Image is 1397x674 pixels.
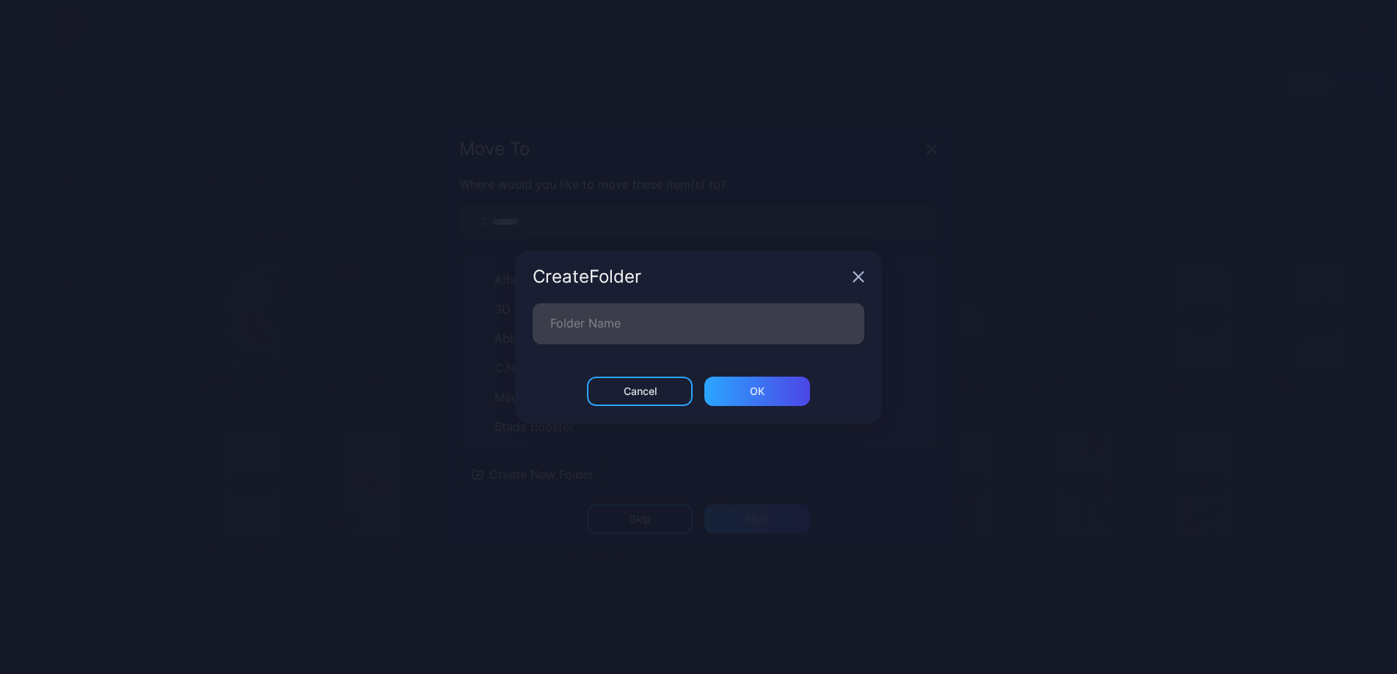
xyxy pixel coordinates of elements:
div: ОК [750,385,765,397]
div: Create Folder [533,268,847,286]
button: Cancel [587,377,693,406]
input: Folder Name [533,303,864,344]
button: ОК [704,377,810,406]
div: Cancel [624,385,657,397]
